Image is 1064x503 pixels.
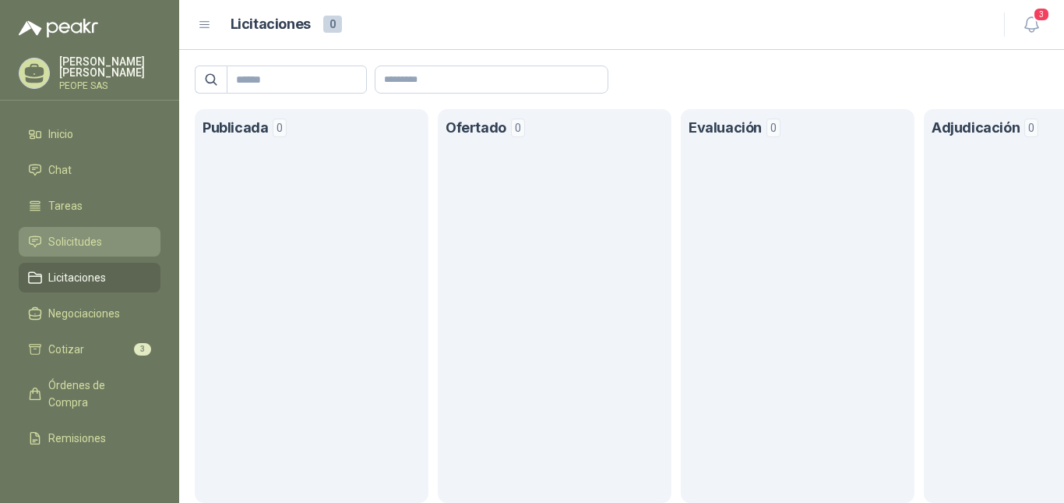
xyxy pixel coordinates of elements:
[59,81,160,90] p: PEOPE SAS
[19,263,160,292] a: Licitaciones
[1024,119,1038,137] span: 0
[19,155,160,185] a: Chat
[323,16,342,33] span: 0
[48,233,102,250] span: Solicitudes
[48,161,72,179] span: Chat
[48,269,106,286] span: Licitaciones
[48,430,106,447] span: Remisiones
[19,459,160,489] a: Configuración
[19,335,160,364] a: Cotizar3
[231,13,311,36] h1: Licitaciones
[19,191,160,221] a: Tareas
[19,299,160,328] a: Negociaciones
[689,117,762,140] h1: Evaluación
[1017,11,1045,39] button: 3
[932,117,1020,140] h1: Adjudicación
[446,117,506,140] h1: Ofertado
[273,119,287,137] span: 0
[48,305,120,322] span: Negociaciones
[203,117,268,140] h1: Publicada
[48,377,146,411] span: Órdenes de Compra
[19,119,160,149] a: Inicio
[48,126,73,143] span: Inicio
[134,343,151,356] span: 3
[19,423,160,453] a: Remisiones
[511,119,525,137] span: 0
[1033,7,1050,22] span: 3
[48,197,83,214] span: Tareas
[48,341,84,358] span: Cotizar
[19,227,160,257] a: Solicitudes
[19,370,160,417] a: Órdenes de Compra
[19,19,98,37] img: Logo peakr
[766,119,780,137] span: 0
[59,56,160,78] p: [PERSON_NAME] [PERSON_NAME]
